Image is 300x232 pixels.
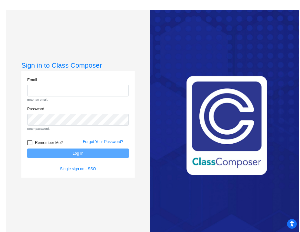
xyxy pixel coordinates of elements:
small: Enter password. [27,127,129,131]
label: Email [27,77,37,83]
label: Password [27,106,44,112]
span: Remember Me? [35,139,63,147]
a: Single sign on - SSO [60,167,96,171]
h3: Sign in to Class Composer [21,61,135,69]
button: Log In [27,149,129,158]
small: Enter an email. [27,97,129,102]
a: Forgot Your Password? [83,139,123,144]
